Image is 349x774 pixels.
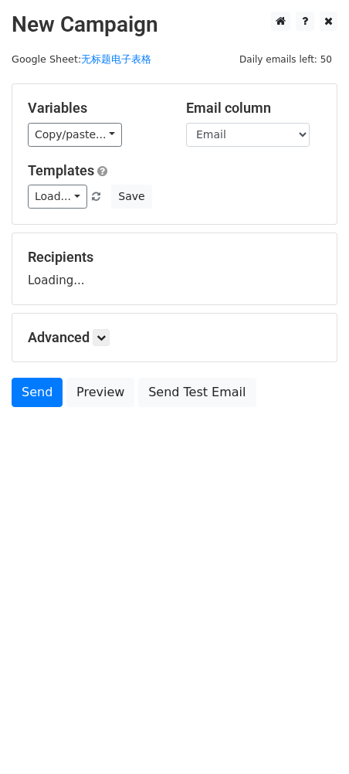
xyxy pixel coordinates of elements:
a: Copy/paste... [28,123,122,147]
h2: New Campaign [12,12,337,38]
h5: Recipients [28,249,321,266]
a: Load... [28,185,87,209]
div: Loading... [28,249,321,289]
a: Templates [28,162,94,178]
a: Send Test Email [138,378,256,407]
small: Google Sheet: [12,53,151,65]
h5: Email column [186,100,321,117]
a: Preview [66,378,134,407]
a: Daily emails left: 50 [234,53,337,65]
h5: Variables [28,100,163,117]
a: Send [12,378,63,407]
a: 无标题电子表格 [81,53,151,65]
h5: Advanced [28,329,321,346]
span: Daily emails left: 50 [234,51,337,68]
button: Save [111,185,151,209]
